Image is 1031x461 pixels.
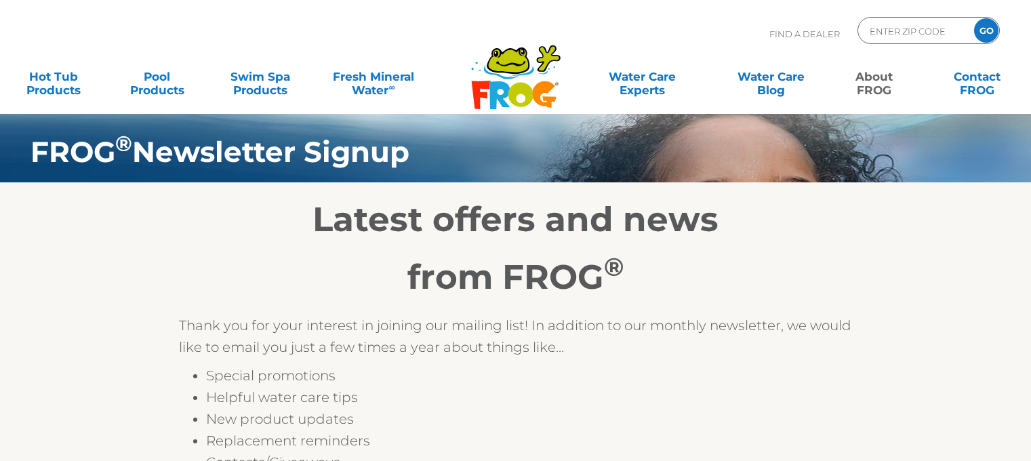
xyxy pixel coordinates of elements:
[179,315,853,358] p: Thank you for your interest in joining our mailing list! In addition to our monthly newsletter, w...
[464,27,568,110] img: Frog Products Logo
[388,82,395,92] sup: ∞
[117,63,197,90] a: PoolProducts
[769,17,840,51] p: Find A Dealer
[323,63,424,90] a: Fresh MineralWater∞
[115,131,132,157] sup: ®
[206,365,853,386] li: Special promotions
[220,63,300,90] a: Swim SpaProducts
[31,136,920,168] h1: FROG Newsletter Signup
[937,63,1017,90] a: ContactFROG
[206,408,853,430] li: New product updates
[14,63,94,90] a: Hot TubProducts
[577,63,708,90] a: Water CareExperts
[604,252,624,282] sup: ®
[206,386,853,408] li: Helpful water care tips
[179,199,853,240] h2: Latest offers and news
[206,430,853,452] li: Replacement reminders
[731,63,811,90] a: Water CareBlog
[974,18,998,43] input: GO
[179,257,853,298] h2: from FROG
[834,63,914,90] a: AboutFROG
